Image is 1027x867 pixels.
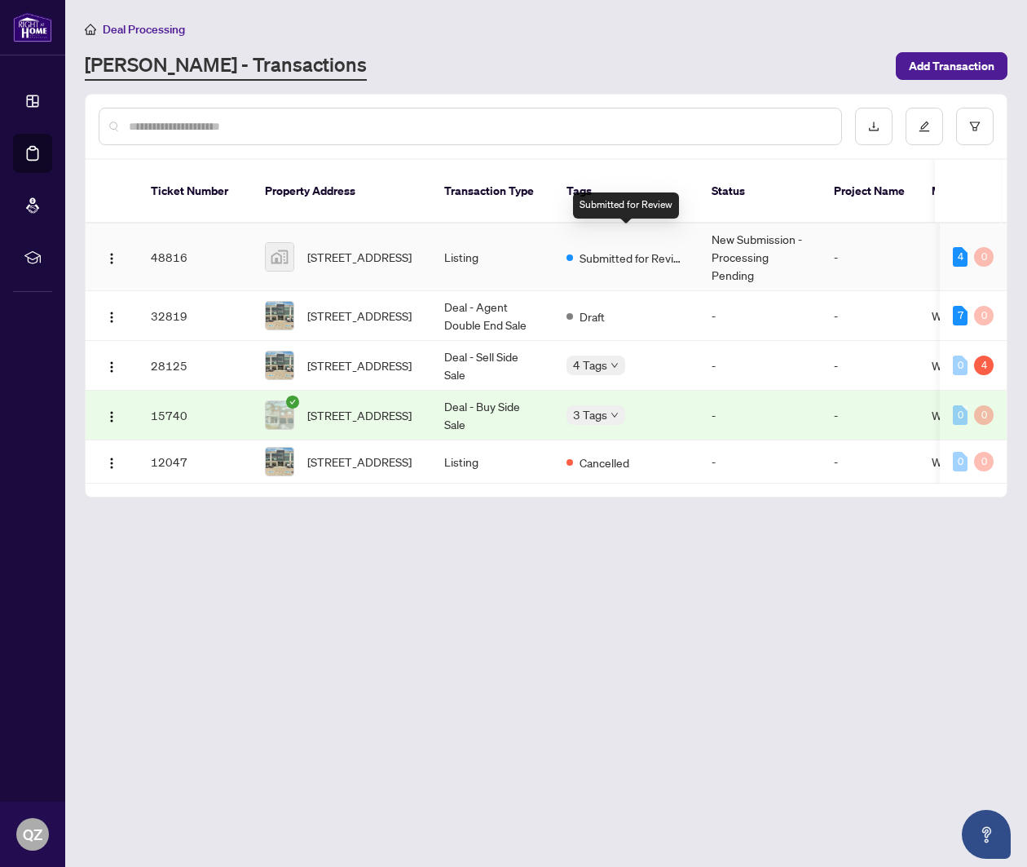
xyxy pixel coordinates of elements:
[821,341,919,391] td: -
[99,303,125,329] button: Logo
[138,440,252,484] td: 12047
[974,356,994,375] div: 4
[896,52,1007,80] button: Add Transaction
[974,405,994,425] div: 0
[821,440,919,484] td: -
[103,22,185,37] span: Deal Processing
[266,352,293,379] img: thumbnail-img
[105,457,118,470] img: Logo
[252,160,431,223] th: Property Address
[580,249,685,267] span: Submitted for Review
[431,291,553,341] td: Deal - Agent Double End Sale
[13,12,52,42] img: logo
[953,247,967,267] div: 4
[307,453,412,471] span: [STREET_ADDRESS]
[431,341,553,391] td: Deal - Sell Side Sale
[431,160,553,223] th: Transaction Type
[699,223,821,291] td: New Submission - Processing Pending
[307,248,412,266] span: [STREET_ADDRESS]
[699,391,821,440] td: -
[138,223,252,291] td: 48816
[286,396,299,409] span: check-circle
[919,121,930,132] span: edit
[266,302,293,330] img: thumbnail-img
[105,410,118,423] img: Logo
[821,160,919,223] th: Project Name
[431,223,553,291] td: Listing
[138,160,252,223] th: Ticket Number
[431,440,553,484] td: Listing
[974,306,994,325] div: 0
[821,391,919,440] td: -
[855,108,893,145] button: download
[699,440,821,484] td: -
[266,401,293,429] img: thumbnail-img
[953,452,967,471] div: 0
[85,24,96,35] span: home
[99,244,125,270] button: Logo
[138,291,252,341] td: 32819
[266,243,293,271] img: thumbnail-img
[85,51,367,81] a: [PERSON_NAME] - Transactions
[580,307,605,325] span: Draft
[868,121,879,132] span: download
[906,108,943,145] button: edit
[138,391,252,440] td: 15740
[307,356,412,374] span: [STREET_ADDRESS]
[99,352,125,378] button: Logo
[821,223,919,291] td: -
[307,307,412,325] span: [STREET_ADDRESS]
[23,823,42,846] span: QZ
[99,449,125,475] button: Logo
[953,306,967,325] div: 7
[573,356,607,374] span: 4 Tags
[610,411,619,419] span: down
[962,810,1011,859] button: Open asap
[919,160,1016,223] th: MLS #
[969,121,981,132] span: filter
[932,408,994,422] span: W9372898
[932,454,994,469] span: W9889608
[974,452,994,471] div: 0
[573,405,607,424] span: 3 Tags
[105,361,118,374] img: Logo
[956,108,994,145] button: filter
[821,291,919,341] td: -
[431,391,553,440] td: Deal - Buy Side Sale
[699,291,821,341] td: -
[974,247,994,267] div: 0
[553,160,699,223] th: Tags
[266,448,293,476] img: thumbnail-img
[932,358,994,373] span: W9889608
[99,402,125,428] button: Logo
[307,406,412,424] span: [STREET_ADDRESS]
[699,160,821,223] th: Status
[953,405,967,425] div: 0
[610,361,619,369] span: down
[138,341,252,391] td: 28125
[953,356,967,375] div: 0
[699,341,821,391] td: -
[909,53,994,79] span: Add Transaction
[580,453,629,471] span: Cancelled
[932,308,994,323] span: W9889608
[105,252,118,265] img: Logo
[573,192,679,219] div: Submitted for Review
[105,311,118,324] img: Logo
